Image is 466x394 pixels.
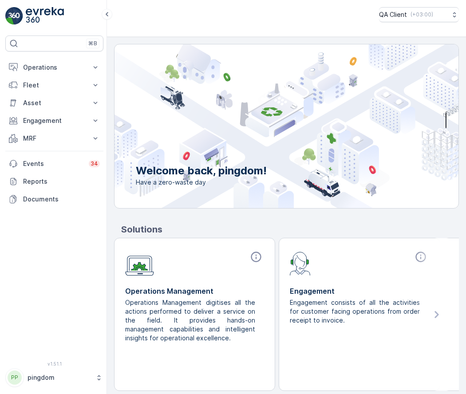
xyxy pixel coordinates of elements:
p: 34 [91,160,98,167]
button: Fleet [5,76,103,94]
p: Solutions [121,223,459,236]
img: module-icon [290,251,311,276]
button: Operations [5,59,103,76]
p: Welcome back, pingdom! [136,164,267,178]
p: QA Client [379,10,407,19]
a: Documents [5,190,103,208]
img: logo [5,7,23,25]
p: Operations [23,63,86,72]
span: Have a zero-waste day [136,178,267,187]
p: Documents [23,195,100,204]
p: Engagement consists of all the activities for customer facing operations from order receipt to in... [290,298,422,325]
p: Asset [23,98,86,107]
div: PP [8,370,22,385]
button: PPpingdom [5,368,103,387]
a: Events34 [5,155,103,173]
p: ⌘B [88,40,97,47]
p: Operations Management [125,286,264,296]
p: ( +03:00 ) [411,11,433,18]
p: pingdom [28,373,91,382]
p: MRF [23,134,86,143]
button: Asset [5,94,103,112]
p: Engagement [23,116,86,125]
button: MRF [5,130,103,147]
button: QA Client(+03:00) [379,7,459,22]
p: Events [23,159,83,168]
a: Reports [5,173,103,190]
img: logo_light-DOdMpM7g.png [26,7,64,25]
img: city illustration [75,44,458,208]
button: Engagement [5,112,103,130]
span: v 1.51.1 [5,361,103,366]
p: Reports [23,177,100,186]
p: Fleet [23,81,86,90]
p: Operations Management digitises all the actions performed to deliver a service on the field. It p... [125,298,257,343]
p: Engagement [290,286,429,296]
img: module-icon [125,251,154,276]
